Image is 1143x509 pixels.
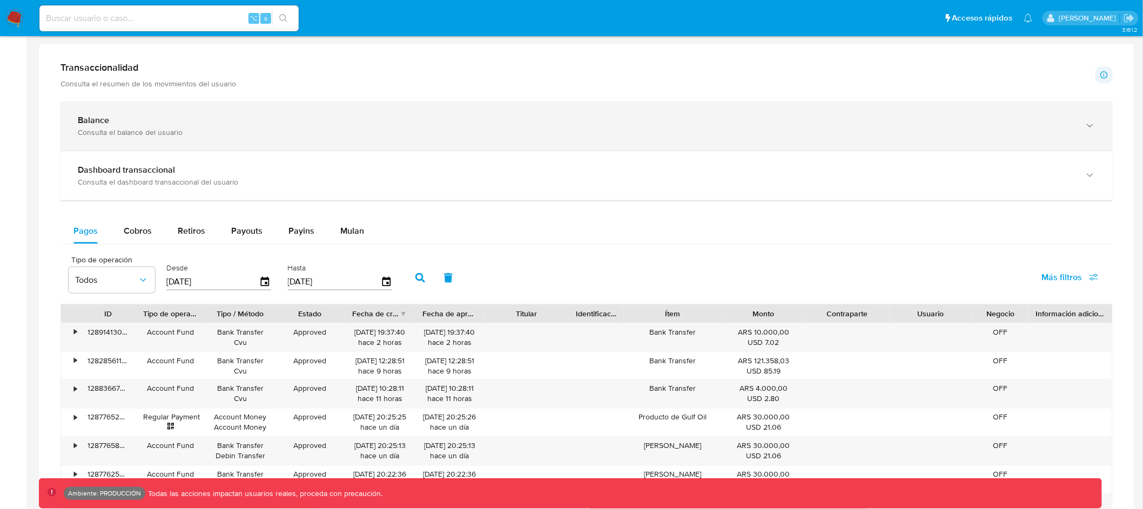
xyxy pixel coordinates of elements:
span: ⌥ [250,13,258,23]
input: Buscar usuario o caso... [39,11,299,25]
p: Ambiente: PRODUCCIÓN [68,491,141,496]
span: Accesos rápidos [952,12,1013,24]
p: diego.assum@mercadolibre.com [1059,13,1120,23]
span: 3.161.2 [1122,25,1138,34]
span: s [264,13,267,23]
p: Todas las acciones impactan usuarios reales, proceda con precaución. [145,488,383,499]
a: Notificaciones [1024,13,1033,23]
button: search-icon [272,11,294,26]
a: Salir [1124,12,1135,24]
